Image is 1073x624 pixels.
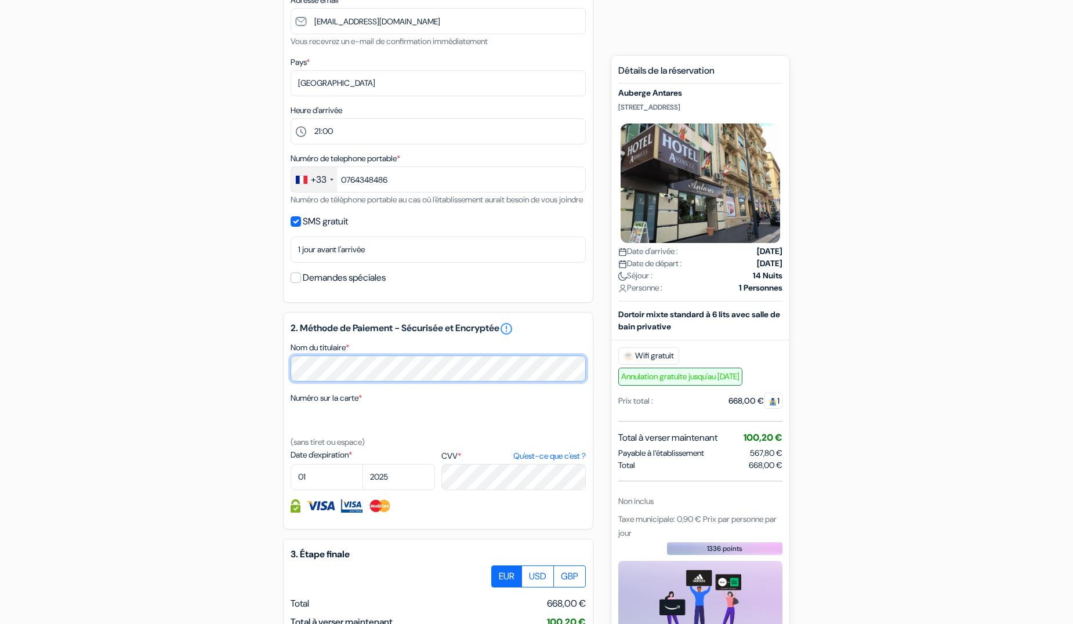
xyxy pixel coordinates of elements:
[768,397,777,406] img: guest.svg
[618,514,777,538] span: Taxe municipale: 0,90 € Prix par personne par jour
[303,213,348,230] label: SMS gratuit
[618,284,627,293] img: user_icon.svg
[618,395,653,407] div: Prix total :
[291,194,583,205] small: Numéro de téléphone portable au cas où l'établissement aurait besoin de vous joindre
[739,282,782,294] strong: 1 Personnes
[291,36,488,46] small: Vous recevrez un e-mail de confirmation immédiatement
[291,437,365,447] small: (sans tiret ou espace)
[303,270,386,286] label: Demandes spéciales
[618,282,662,294] span: Personne :
[521,565,554,587] label: USD
[491,565,522,587] label: EUR
[618,65,782,84] h5: Détails de la réservation
[291,167,337,192] div: France: +33
[513,450,586,462] a: Qu'est-ce que c'est ?
[623,351,633,361] img: free_wifi.svg
[291,342,349,354] label: Nom du titulaire
[618,260,627,269] img: calendar.svg
[618,495,782,507] div: Non inclus
[618,347,679,365] span: Wifi gratuit
[291,392,362,404] label: Numéro sur la carte
[291,8,586,34] input: Entrer adresse e-mail
[547,597,586,611] span: 668,00 €
[291,153,400,165] label: Numéro de telephone portable
[291,449,435,461] label: Date d'expiration
[618,431,717,445] span: Total à verser maintenant
[618,272,627,281] img: moon.svg
[368,499,392,513] img: Master Card
[499,322,513,336] a: error_outline
[618,88,782,98] h5: Auberge Antares
[441,450,586,462] label: CVV
[492,565,586,587] div: Basic radio toggle button group
[728,395,782,407] div: 668,00 €
[618,447,704,459] span: Payable à l’établissement
[311,173,327,187] div: +33
[618,459,635,471] span: Total
[618,270,652,282] span: Séjour :
[618,245,678,257] span: Date d'arrivée :
[750,448,782,458] span: 567,80 €
[749,459,782,471] span: 668,00 €
[618,368,742,386] span: Annulation gratuite jusqu'au [DATE]
[291,56,310,68] label: Pays
[291,499,300,513] img: Information de carte de crédit entièrement encryptée et sécurisée
[744,431,782,444] span: 100,20 €
[291,104,342,117] label: Heure d'arrivée
[753,270,782,282] strong: 14 Nuits
[618,248,627,256] img: calendar.svg
[341,499,362,513] img: Visa Electron
[618,309,780,332] b: Dortoir mixte standard à 6 lits avec salle de bain privative
[291,549,586,560] h5: 3. Étape finale
[707,543,742,554] span: 1336 points
[764,393,782,409] span: 1
[306,499,335,513] img: Visa
[291,166,586,193] input: 6 12 34 56 78
[618,257,682,270] span: Date de départ :
[291,322,586,336] h5: 2. Méthode de Paiement - Sécurisée et Encryptée
[553,565,586,587] label: GBP
[757,245,782,257] strong: [DATE]
[618,103,782,112] p: [STREET_ADDRESS]
[757,257,782,270] strong: [DATE]
[291,597,309,610] span: Total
